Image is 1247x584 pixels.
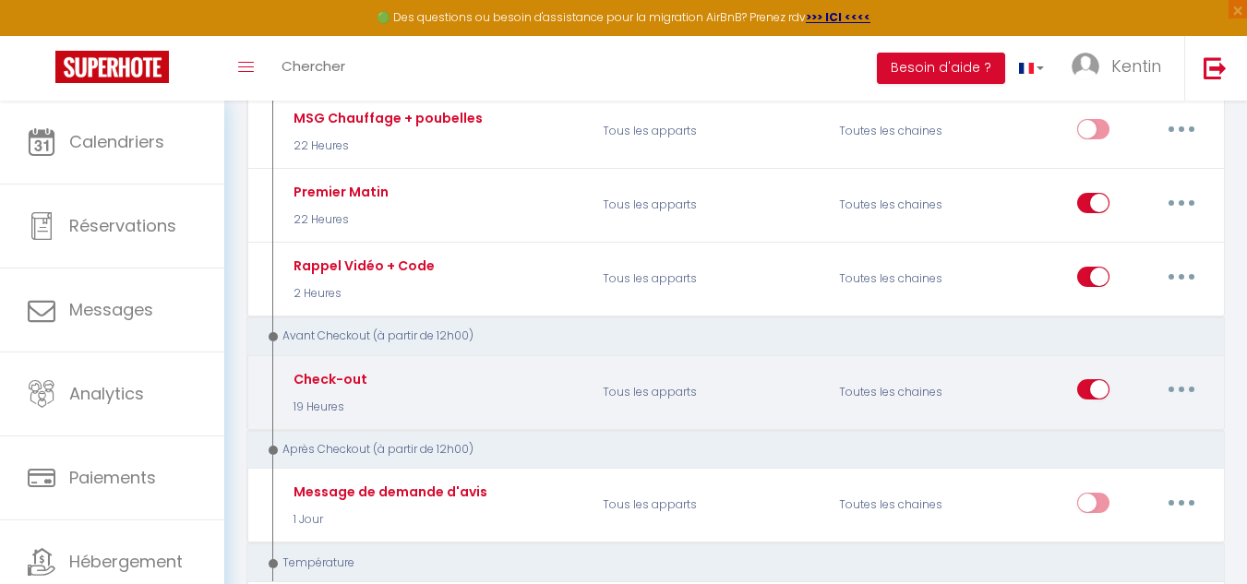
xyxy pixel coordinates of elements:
[69,466,156,489] span: Paiements
[289,482,487,502] div: Message de demande d'avis
[591,179,827,232] p: Tous les apparts
[264,554,1190,572] div: Température
[827,365,984,419] div: Toutes les chaines
[69,550,183,573] span: Hébergement
[591,105,827,159] p: Tous les apparts
[827,105,984,159] div: Toutes les chaines
[1204,56,1227,79] img: logout
[69,130,164,153] span: Calendriers
[282,56,345,76] span: Chercher
[289,211,389,229] p: 22 Heures
[591,365,827,419] p: Tous les apparts
[591,253,827,306] p: Tous les apparts
[289,369,367,389] div: Check-out
[289,256,435,276] div: Rappel Vidéo + Code
[289,511,487,529] p: 1 Jour
[1058,36,1184,101] a: ... Kentin
[827,179,984,232] div: Toutes les chaines
[55,51,169,83] img: Super Booking
[289,285,435,303] p: 2 Heures
[827,253,984,306] div: Toutes les chaines
[1111,54,1161,77] span: Kentin
[289,182,389,202] div: Premier Matin
[289,137,483,155] p: 22 Heures
[877,53,1005,84] button: Besoin d'aide ?
[69,382,144,405] span: Analytics
[1072,53,1099,80] img: ...
[69,298,153,321] span: Messages
[827,479,984,532] div: Toutes les chaines
[289,399,367,416] p: 19 Heures
[264,441,1190,459] div: Après Checkout (à partir de 12h00)
[591,479,827,532] p: Tous les apparts
[289,108,483,128] div: MSG Chauffage + poubelles
[268,36,359,101] a: Chercher
[264,328,1190,345] div: Avant Checkout (à partir de 12h00)
[69,214,176,237] span: Réservations
[806,9,870,25] a: >>> ICI <<<<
